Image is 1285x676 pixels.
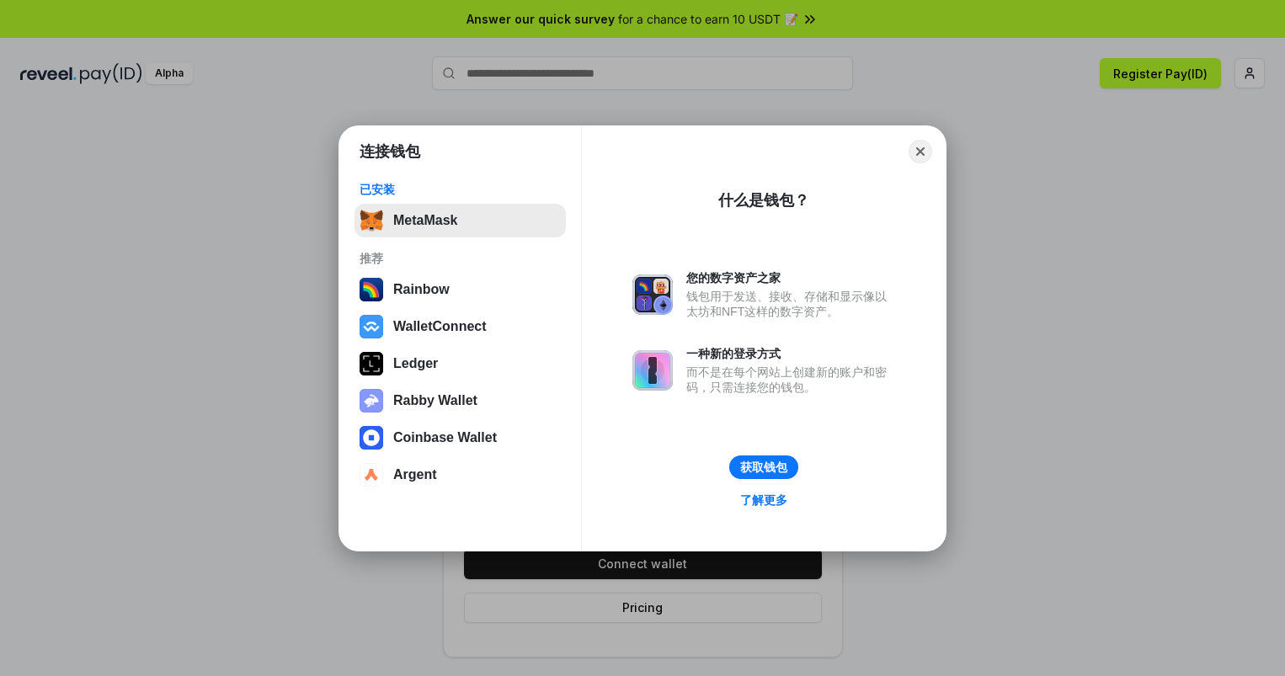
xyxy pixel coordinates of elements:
div: Rabby Wallet [393,393,477,408]
div: Coinbase Wallet [393,430,497,445]
img: svg+xml,%3Csvg%20width%3D%22120%22%20height%3D%22120%22%20viewBox%3D%220%200%20120%20120%22%20fil... [360,278,383,301]
div: Rainbow [393,282,450,297]
div: Ledger [393,356,438,371]
img: svg+xml,%3Csvg%20width%3D%2228%22%20height%3D%2228%22%20viewBox%3D%220%200%2028%2028%22%20fill%3D... [360,463,383,487]
div: 推荐 [360,251,561,266]
button: Coinbase Wallet [355,421,566,455]
img: svg+xml,%3Csvg%20width%3D%2228%22%20height%3D%2228%22%20viewBox%3D%220%200%2028%2028%22%20fill%3D... [360,315,383,338]
div: 一种新的登录方式 [686,346,895,361]
button: WalletConnect [355,310,566,343]
img: svg+xml,%3Csvg%20xmlns%3D%22http%3A%2F%2Fwww.w3.org%2F2000%2Fsvg%22%20fill%3D%22none%22%20viewBox... [360,389,383,413]
img: svg+xml,%3Csvg%20xmlns%3D%22http%3A%2F%2Fwww.w3.org%2F2000%2Fsvg%22%20width%3D%2228%22%20height%3... [360,352,383,375]
div: 什么是钱包？ [718,190,809,210]
button: Rabby Wallet [355,384,566,418]
div: 而不是在每个网站上创建新的账户和密码，只需连接您的钱包。 [686,365,895,395]
button: Ledger [355,347,566,381]
img: svg+xml,%3Csvg%20width%3D%2228%22%20height%3D%2228%22%20viewBox%3D%220%200%2028%2028%22%20fill%3D... [360,426,383,450]
img: svg+xml,%3Csvg%20xmlns%3D%22http%3A%2F%2Fwww.w3.org%2F2000%2Fsvg%22%20fill%3D%22none%22%20viewBox... [632,274,673,315]
button: 获取钱包 [729,455,798,479]
button: MetaMask [355,204,566,237]
div: 了解更多 [740,492,787,508]
div: 获取钱包 [740,460,787,475]
div: 钱包用于发送、接收、存储和显示像以太坊和NFT这样的数字资产。 [686,289,895,319]
button: Close [909,140,932,163]
div: WalletConnect [393,319,487,334]
div: MetaMask [393,213,457,228]
img: svg+xml,%3Csvg%20fill%3D%22none%22%20height%3D%2233%22%20viewBox%3D%220%200%2035%2033%22%20width%... [360,209,383,232]
div: 您的数字资产之家 [686,270,895,285]
div: Argent [393,467,437,482]
h1: 连接钱包 [360,141,420,162]
img: svg+xml,%3Csvg%20xmlns%3D%22http%3A%2F%2Fwww.w3.org%2F2000%2Fsvg%22%20fill%3D%22none%22%20viewBox... [632,350,673,391]
div: 已安装 [360,182,561,197]
a: 了解更多 [730,489,797,511]
button: Rainbow [355,273,566,306]
button: Argent [355,458,566,492]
